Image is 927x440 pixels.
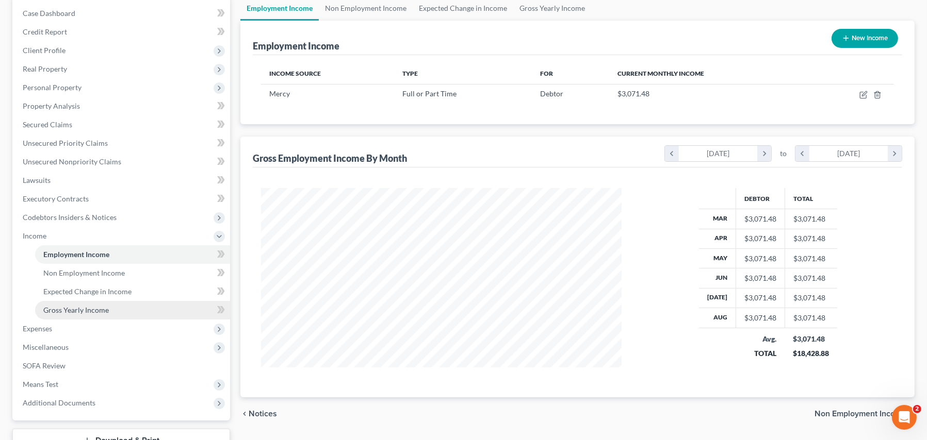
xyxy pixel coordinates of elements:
[785,248,837,268] td: $3,071.48
[14,97,230,115] a: Property Analysis
[35,245,230,264] a: Employment Income
[35,301,230,319] a: Gross Yearly Income
[14,23,230,41] a: Credit Report
[736,188,785,209] th: Debtor
[785,308,837,328] td: $3,071.48
[540,70,553,77] span: For
[665,146,679,161] i: chevron_left
[35,282,230,301] a: Expected Change in Income
[14,115,230,134] a: Secured Claims
[43,250,109,259] span: Employment Income
[699,229,736,248] th: Apr
[23,64,67,73] span: Real Property
[14,4,230,23] a: Case Dashboard
[913,405,921,413] span: 2
[699,288,736,308] th: [DATE]
[253,152,407,164] div: Gross Employment Income By Month
[23,231,46,240] span: Income
[744,313,776,323] div: $3,071.48
[43,268,125,277] span: Non Employment Income
[793,348,829,359] div: $18,428.88
[269,89,290,98] span: Mercy
[699,308,736,328] th: Aug
[795,146,809,161] i: chevron_left
[780,148,787,159] span: to
[744,273,776,283] div: $3,071.48
[23,213,117,222] span: Codebtors Insiders & Notices
[744,334,776,344] div: Avg.
[269,70,321,77] span: Income Source
[23,176,51,184] span: Lawsuits
[23,101,80,110] span: Property Analysis
[14,134,230,153] a: Unsecured Priority Claims
[785,288,837,308] td: $3,071.48
[699,248,736,268] th: May
[14,171,230,190] a: Lawsuits
[249,410,277,418] span: Notices
[617,70,704,77] span: Current Monthly Income
[892,405,917,430] iframe: Intercom live chat
[14,190,230,208] a: Executory Contracts
[43,287,132,296] span: Expected Change in Income
[23,380,58,388] span: Means Test
[43,306,109,314] span: Gross Yearly Income
[744,348,776,359] div: TOTAL
[14,357,230,375] a: SOFA Review
[23,120,72,129] span: Secured Claims
[815,410,906,418] span: Non Employment Income
[23,157,121,166] span: Unsecured Nonpriority Claims
[23,139,108,147] span: Unsecured Priority Claims
[23,324,52,333] span: Expenses
[23,343,69,351] span: Miscellaneous
[888,146,902,161] i: chevron_right
[699,209,736,229] th: Mar
[785,209,837,229] td: $3,071.48
[785,188,837,209] th: Total
[240,410,249,418] i: chevron_left
[23,27,67,36] span: Credit Report
[14,153,230,171] a: Unsecured Nonpriority Claims
[744,253,776,264] div: $3,071.48
[23,83,82,92] span: Personal Property
[23,398,95,407] span: Additional Documents
[402,89,457,98] span: Full or Part Time
[744,214,776,224] div: $3,071.48
[832,29,898,48] button: New Income
[679,146,758,161] div: [DATE]
[253,40,339,52] div: Employment Income
[540,89,563,98] span: Debtor
[23,9,75,18] span: Case Dashboard
[809,146,888,161] div: [DATE]
[793,334,829,344] div: $3,071.48
[23,194,89,203] span: Executory Contracts
[757,146,771,161] i: chevron_right
[785,229,837,248] td: $3,071.48
[785,268,837,288] td: $3,071.48
[744,233,776,244] div: $3,071.48
[699,268,736,288] th: Jun
[815,410,915,418] button: Non Employment Income chevron_right
[617,89,649,98] span: $3,071.48
[744,293,776,303] div: $3,071.48
[35,264,230,282] a: Non Employment Income
[402,70,418,77] span: Type
[23,361,66,370] span: SOFA Review
[23,46,66,55] span: Client Profile
[240,410,277,418] button: chevron_left Notices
